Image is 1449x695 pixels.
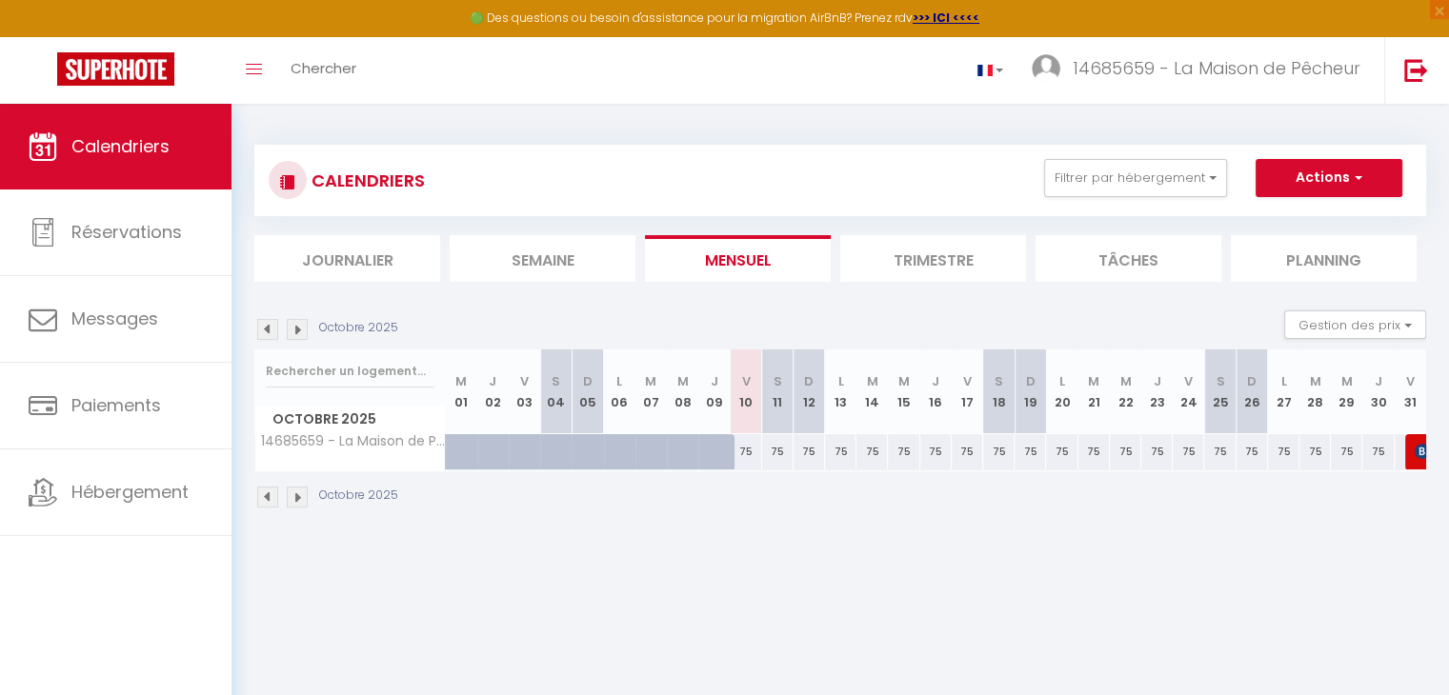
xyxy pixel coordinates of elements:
[952,349,983,434] th: 17
[1078,349,1110,434] th: 21
[71,393,161,417] span: Paiements
[258,434,449,448] span: 14685659 - La Maison de Pêcheur
[1375,372,1382,390] abbr: J
[794,349,825,434] th: 12
[762,349,794,434] th: 11
[635,349,667,434] th: 07
[762,434,794,469] div: 75
[319,486,398,505] p: Octobre 2025
[741,372,750,390] abbr: V
[1280,372,1286,390] abbr: L
[995,372,1003,390] abbr: S
[291,58,356,78] span: Chercher
[71,220,182,244] span: Réservations
[1088,372,1099,390] abbr: M
[1247,372,1257,390] abbr: D
[455,372,467,390] abbr: M
[1078,434,1110,469] div: 75
[983,349,1015,434] th: 18
[1173,434,1204,469] div: 75
[1059,372,1065,390] abbr: L
[446,349,477,434] th: 01
[1046,434,1077,469] div: 75
[1110,434,1141,469] div: 75
[1046,349,1077,434] th: 20
[838,372,844,390] abbr: L
[711,372,718,390] abbr: J
[698,349,730,434] th: 09
[1141,434,1173,469] div: 75
[71,480,189,504] span: Hébergement
[319,319,398,337] p: Octobre 2025
[57,52,174,86] img: Super Booking
[1299,434,1331,469] div: 75
[266,354,434,388] input: Rechercher un logement...
[1119,372,1131,390] abbr: M
[840,235,1026,282] li: Trimestre
[645,372,656,390] abbr: M
[920,349,952,434] th: 16
[1331,349,1362,434] th: 29
[552,372,560,390] abbr: S
[307,159,425,202] h3: CALENDRIERS
[1110,349,1141,434] th: 22
[867,372,878,390] abbr: M
[952,434,983,469] div: 75
[1237,349,1268,434] th: 26
[963,372,972,390] abbr: V
[856,349,888,434] th: 14
[1268,434,1299,469] div: 75
[71,134,170,158] span: Calendriers
[583,372,593,390] abbr: D
[983,434,1015,469] div: 75
[489,372,496,390] abbr: J
[1299,349,1331,434] th: 28
[1173,349,1204,434] th: 24
[450,235,635,282] li: Semaine
[1044,159,1227,197] button: Filtrer par hébergement
[520,372,529,390] abbr: V
[1204,349,1236,434] th: 25
[932,372,939,390] abbr: J
[667,349,698,434] th: 08
[1204,434,1236,469] div: 75
[794,434,825,469] div: 75
[1310,372,1321,390] abbr: M
[616,372,622,390] abbr: L
[804,372,814,390] abbr: D
[825,434,856,469] div: 75
[509,349,540,434] th: 03
[888,349,919,434] th: 15
[1362,349,1394,434] th: 30
[1231,235,1417,282] li: Planning
[71,307,158,330] span: Messages
[898,372,910,390] abbr: M
[254,235,440,282] li: Journalier
[913,10,979,26] a: >>> ICI <<<<
[1154,372,1161,390] abbr: J
[255,406,445,433] span: Octobre 2025
[1341,372,1353,390] abbr: M
[1036,235,1221,282] li: Tâches
[825,349,856,434] th: 13
[477,349,509,434] th: 02
[1184,372,1193,390] abbr: V
[1017,37,1384,104] a: ... 14685659 - La Maison de Pêcheur
[604,349,635,434] th: 06
[1032,54,1060,83] img: ...
[1331,434,1362,469] div: 75
[1395,349,1426,434] th: 31
[677,372,689,390] abbr: M
[1362,434,1394,469] div: 75
[645,235,831,282] li: Mensuel
[1256,159,1402,197] button: Actions
[1216,372,1224,390] abbr: S
[1141,349,1173,434] th: 23
[1404,58,1428,82] img: logout
[276,37,371,104] a: Chercher
[572,349,603,434] th: 05
[1015,349,1046,434] th: 19
[920,434,952,469] div: 75
[1406,372,1415,390] abbr: V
